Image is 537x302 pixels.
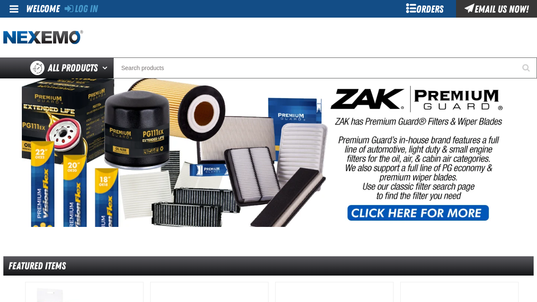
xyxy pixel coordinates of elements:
span: All Products [48,60,98,75]
img: Nexemo logo [3,30,83,45]
button: Open All Products pages [99,57,113,78]
button: Start Searching [516,57,537,78]
img: PG Filters & Wipers [22,78,515,227]
a: Log In [65,3,98,15]
div: Featured Items [3,256,534,276]
input: Search [113,57,537,78]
